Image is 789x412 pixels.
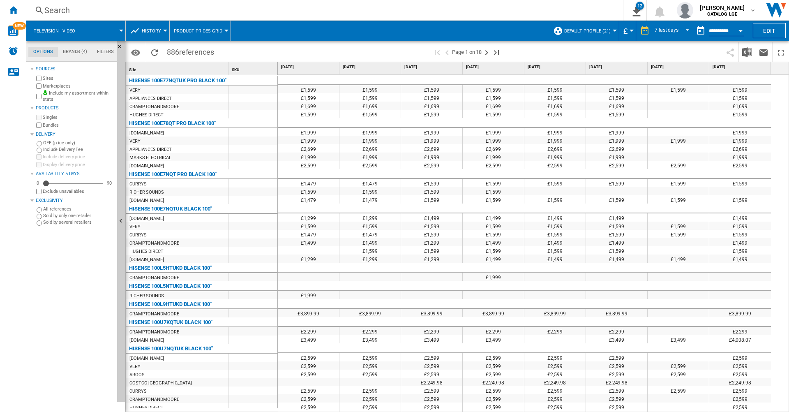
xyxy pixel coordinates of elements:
div: £1,599 [709,93,771,102]
div: £3,899.99 [524,309,586,317]
div: HISENSE 100L5HTUKD BLACK 100" [129,263,212,273]
div: £1,599 [709,222,771,230]
div: Sort None [230,62,277,75]
span: History [142,28,161,34]
span: [DATE] [281,64,337,70]
div: HISENSE 100E78QT PRO BLACK 100" [129,118,216,128]
md-slider: Availability [43,179,103,187]
div: £1,599 [278,187,339,195]
button: History [142,21,165,41]
button: Television - video [34,21,83,41]
div: £1,699 [524,102,586,110]
div: VERY [129,86,141,95]
div: RICHER SOUNDS [129,188,164,197]
div: £1,699 [339,102,401,110]
div: £1,999 [709,153,771,161]
div: £2,699 [586,144,647,153]
div: £1,999 [401,136,462,144]
div: £1,599 [339,93,401,102]
div: £3,499 [401,335,462,343]
label: Sites [43,75,114,81]
div: [DATE] [464,62,524,72]
button: Share this bookmark with others [722,42,738,62]
div: £1,599 [648,230,709,238]
div: £1,599 [586,195,647,204]
span: Product prices grid [174,28,222,34]
div: £1,999 [278,291,339,299]
button: Product prices grid [174,21,226,41]
div: CURRYS [129,231,146,239]
div: £1,599 [709,230,771,238]
label: Bundles [43,122,114,128]
div: £2,699 [524,144,586,153]
div: £1,999 [709,128,771,136]
div: [DOMAIN_NAME] [129,215,164,223]
div: £3,499 [648,335,709,343]
div: [DOMAIN_NAME] [129,336,164,345]
div: £1,499 [648,255,709,263]
input: OFF (price only) [37,141,42,146]
div: £1,499 [524,213,586,222]
span: Page 1 on 18 [452,42,482,62]
div: £1,599 [463,246,524,255]
div: £1,599 [463,93,524,102]
input: Singles [36,115,42,120]
div: £1,599 [524,110,586,118]
div: £1,599 [586,110,647,118]
button: Reload [146,42,163,62]
div: £1,499 [709,213,771,222]
div: £1,999 [339,128,401,136]
div: £1,499 [709,238,771,246]
input: Sites [36,76,42,81]
div: CRAMPTONANDMOORE [129,328,179,336]
div: £1,999 [339,153,401,161]
div: £3,899.99 [586,309,647,317]
div: £1,599 [463,195,524,204]
label: Marketplaces [43,83,114,89]
div: Sources [36,66,114,72]
div: £2,599 [339,161,401,169]
div: £1,599 [278,110,339,118]
div: £1,299 [339,255,401,263]
div: £2,599 [524,161,586,169]
div: £1,599 [586,246,647,255]
div: £2,299 [709,327,771,335]
div: £1,479 [339,195,401,204]
div: £1,479 [339,179,401,187]
div: £1,599 [648,195,709,204]
div: £1,999 [401,153,462,161]
div: £2,599 [401,161,462,169]
div: £1,999 [524,136,586,144]
div: [DOMAIN_NAME] [129,197,164,205]
div: £2,599 [709,161,771,169]
div: £1,599 [463,222,524,230]
button: Download in Excel [739,42,755,62]
div: £3,499 [339,335,401,343]
span: [DATE] [528,64,584,70]
div: £2,299 [524,327,586,335]
div: £1,999 [278,136,339,144]
div: £2,599 [586,353,647,361]
span: [DATE] [589,64,646,70]
div: Default profile (21) [553,21,615,41]
span: [PERSON_NAME] [700,4,745,12]
div: £1,999 [401,128,462,136]
div: MARKS ELECTRICAL [129,154,171,162]
div: £4,008.07 [709,335,771,343]
div: £2,599 [401,353,462,361]
div: £1,599 [278,85,339,93]
div: Delivery [36,131,114,138]
div: £2,599 [586,161,647,169]
button: Maximize [773,42,789,62]
div: £1,479 [278,230,339,238]
div: [DATE] [711,62,771,72]
div: £1,599 [524,246,586,255]
div: £1,599 [586,85,647,93]
div: £2,299 [278,327,339,335]
div: £1,499 [463,255,524,263]
div: VERY [129,137,141,146]
div: £1,599 [401,230,462,238]
div: £1,599 [648,222,709,230]
div: £1,599 [524,179,586,187]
